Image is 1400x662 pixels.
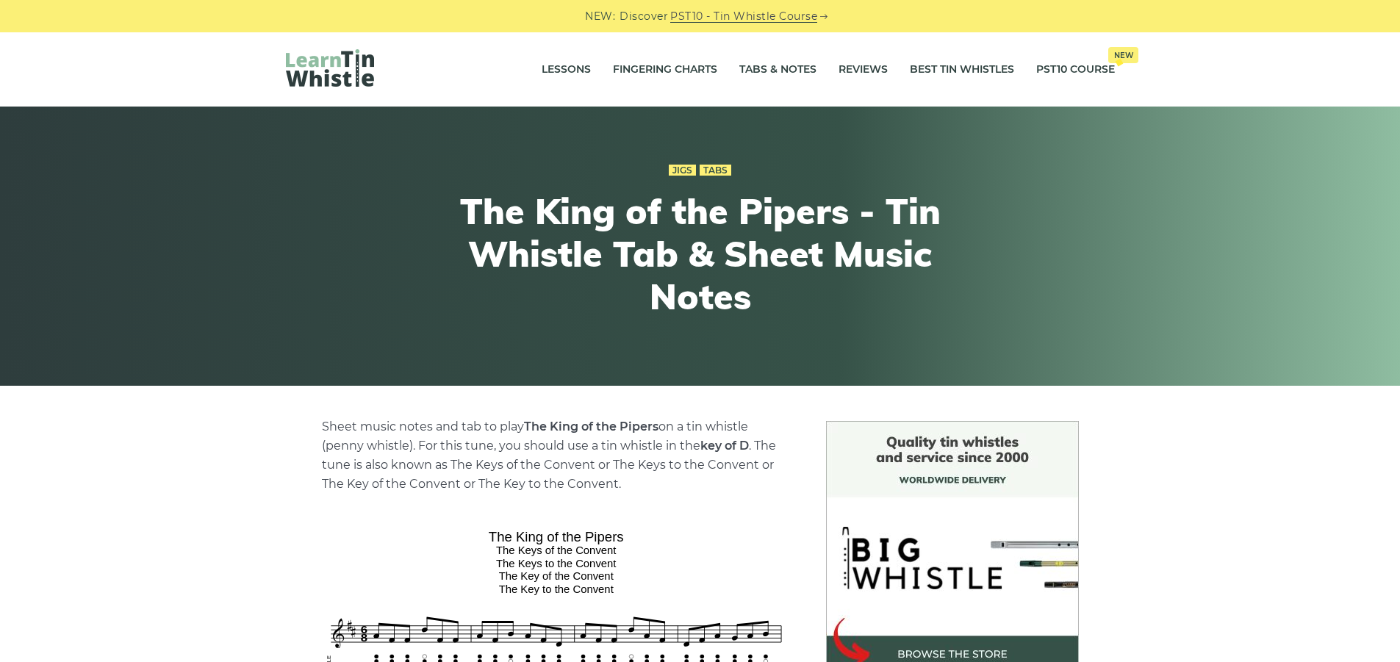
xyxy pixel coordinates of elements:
[1108,47,1138,63] span: New
[700,439,749,453] strong: key of D
[700,165,731,176] a: Tabs
[739,51,816,88] a: Tabs & Notes
[524,420,658,433] strong: The King of the Pipers
[542,51,591,88] a: Lessons
[1036,51,1115,88] a: PST10 CourseNew
[910,51,1014,88] a: Best Tin Whistles
[669,165,696,176] a: Jigs
[839,51,888,88] a: Reviews
[322,417,791,494] p: Sheet music notes and tab to play on a tin whistle (penny whistle). For this tune, you should use...
[430,190,971,317] h1: The King of the Pipers - Tin Whistle Tab & Sheet Music Notes
[613,51,717,88] a: Fingering Charts
[286,49,374,87] img: LearnTinWhistle.com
